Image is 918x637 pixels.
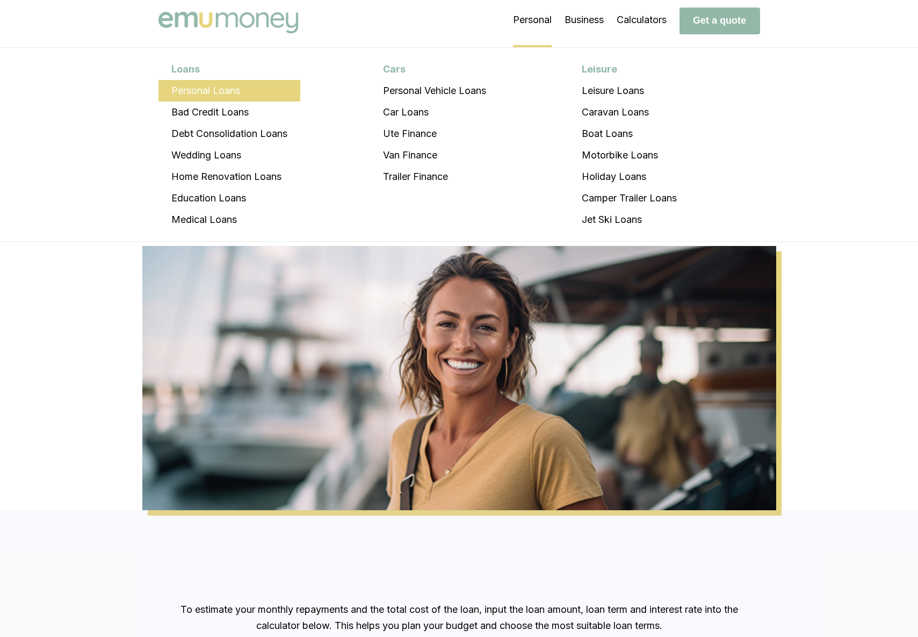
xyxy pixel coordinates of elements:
a: Ute Finance [370,123,499,144]
a: Car Loans [370,102,499,123]
a: Van Finance [370,144,499,166]
a: Trailer Finance [370,166,499,187]
a: Motorbike Loans [569,144,690,166]
a: Camper Trailer Loans [569,187,690,209]
img: Emu Money logo [158,12,298,33]
img: Personal Loan Calculator Emu Money [142,246,776,510]
button: Get a quote [680,8,760,34]
p: To estimate your monthly repayments and the total cost of the loan, input the loan amount, loan t... [158,602,760,634]
div: Leisure [569,59,690,80]
a: Wedding Loans [158,144,300,166]
a: Get a quote [680,15,760,26]
a: Holiday Loans [569,166,690,187]
a: Leisure Loans [569,80,690,102]
div: Loans [158,59,300,80]
a: Caravan Loans [569,102,690,123]
a: Debt Consolidation Loans [158,123,300,144]
a: Education Loans [158,187,300,209]
a: Personal Vehicle Loans [370,80,499,102]
a: Boat Loans [569,123,690,144]
a: Personal Loans [158,80,300,102]
div: Cars [370,59,499,80]
a: Home Renovation Loans [158,166,300,187]
a: Bad Credit Loans [158,102,300,123]
a: Jet Ski Loans [569,209,690,230]
a: Medical Loans [158,209,300,230]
